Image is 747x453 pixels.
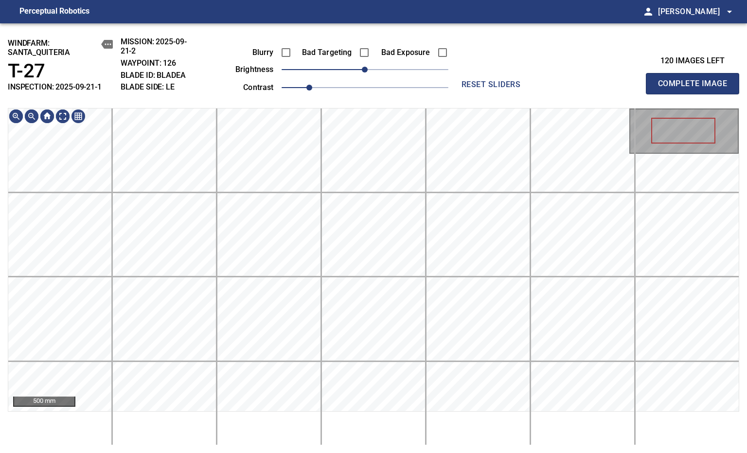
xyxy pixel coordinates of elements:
[219,49,274,56] label: Blurry
[8,60,113,83] h1: T-27
[219,84,274,91] label: contrast
[658,5,735,18] span: [PERSON_NAME]
[121,37,191,55] h2: MISSION: 2025-09-21-2
[456,78,526,91] span: reset sliders
[8,38,113,57] h2: windfarm: Santa_Quiteria
[657,77,729,91] span: Complete Image
[121,82,191,91] h2: BLADE SIDE: LE
[55,109,71,124] img: Toggle full page
[19,4,89,19] figcaption: Perceptual Robotics
[646,56,739,66] h3: 120 images left
[24,109,39,124] img: Zoom out
[452,75,530,94] button: reset sliders
[8,109,24,124] img: Zoom in
[724,6,735,18] span: arrow_drop_down
[654,2,735,21] button: [PERSON_NAME]
[642,6,654,18] span: person
[101,38,113,50] button: copy message details
[121,58,191,68] h2: WAYPOINT: 126
[298,49,352,56] label: Bad Targeting
[8,82,113,91] h2: INSPECTION: 2025-09-21-1
[219,66,274,73] label: brightness
[39,109,55,124] img: Go home
[121,71,191,80] h2: BLADE ID: bladeA
[376,49,430,56] label: Bad Exposure
[646,73,739,94] button: Complete Image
